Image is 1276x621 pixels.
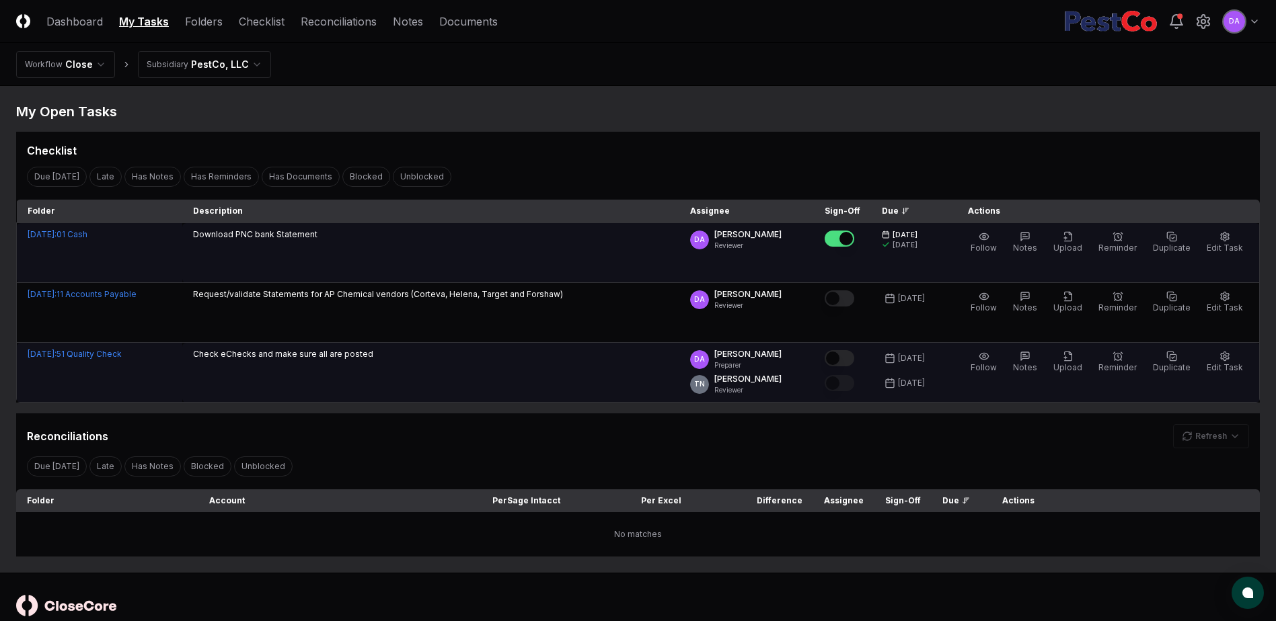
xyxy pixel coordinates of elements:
span: Upload [1053,243,1082,253]
button: Duplicate [1150,229,1193,257]
img: Logo [16,14,30,28]
button: Upload [1051,229,1085,257]
button: Edit Task [1204,288,1246,317]
p: Preparer [714,360,782,370]
button: Notes [1010,229,1040,257]
th: Assignee [813,489,874,512]
span: Reminder [1098,243,1137,253]
span: [DATE] : [28,289,57,299]
p: [PERSON_NAME] [714,348,782,360]
img: logo [16,595,117,616]
button: Unblocked [393,167,451,187]
span: Notes [1013,243,1037,253]
p: Check eChecks and make sure all are posted [193,348,373,360]
button: Late [89,456,122,477]
button: Upload [1051,288,1085,317]
button: Has Notes [124,167,181,187]
div: Due [942,495,970,507]
button: Notes [1010,288,1040,317]
a: Reconciliations [301,13,377,30]
button: Reminder [1096,229,1139,257]
button: Mark complete [825,375,854,391]
a: My Tasks [119,13,169,30]
span: Duplicate [1153,243,1191,253]
div: [DATE] [893,240,917,250]
div: Account [209,495,439,507]
p: Reviewer [714,241,782,251]
button: Blocked [184,456,231,477]
button: Follow [968,229,1000,257]
a: [DATE]:11 Accounts Payable [28,289,137,299]
span: Reminder [1098,362,1137,372]
button: atlas-launcher [1232,577,1264,609]
td: No matches [16,512,1260,556]
th: Assignee [679,200,814,223]
div: Checklist [27,142,77,159]
button: Mark complete [825,290,854,306]
button: Notes [1010,348,1040,376]
button: Due Today [27,456,87,477]
p: [PERSON_NAME] [714,373,782,385]
span: DA [694,294,705,304]
span: Duplicate [1153,362,1191,372]
th: Description [182,200,679,223]
button: Has Documents [262,167,340,187]
span: Upload [1053,362,1082,372]
img: PestCo logo [1064,11,1158,32]
button: Has Notes [124,456,181,477]
span: DA [1229,16,1240,26]
th: Difference [692,489,813,512]
p: [PERSON_NAME] [714,288,782,300]
button: DA [1222,9,1246,34]
button: Due Today [27,167,87,187]
button: Unblocked [234,456,293,477]
span: Edit Task [1207,302,1243,313]
div: My Open Tasks [16,102,1260,121]
th: Sign-Off [814,200,871,223]
button: Late [89,167,122,187]
span: Notes [1013,362,1037,372]
p: [PERSON_NAME] [714,229,782,241]
th: Folder [17,200,183,223]
button: Blocked [342,167,390,187]
div: Due [882,205,936,217]
a: [DATE]:01 Cash [28,229,87,239]
span: DA [694,354,705,364]
div: Actions [957,205,1249,217]
span: Reminder [1098,302,1137,313]
button: Edit Task [1204,229,1246,257]
button: Has Reminders [184,167,259,187]
span: Edit Task [1207,243,1243,253]
span: TN [694,379,705,389]
button: Follow [968,288,1000,317]
button: Upload [1051,348,1085,376]
th: Sign-Off [874,489,932,512]
span: Notes [1013,302,1037,313]
a: Notes [393,13,423,30]
span: [DATE] [893,230,917,240]
button: Duplicate [1150,348,1193,376]
span: Upload [1053,302,1082,313]
p: Reviewer [714,300,782,310]
span: [DATE] : [28,229,57,239]
span: Follow [971,302,997,313]
button: Edit Task [1204,348,1246,376]
span: DA [694,235,705,245]
span: [DATE] : [28,349,57,359]
p: Reviewer [714,385,782,395]
div: Reconciliations [27,428,108,444]
th: Folder [16,489,198,512]
a: Folders [185,13,223,30]
button: Mark complete [825,231,854,247]
button: Mark complete [825,350,854,366]
p: Download PNC bank Statement [193,229,317,241]
div: Workflow [25,58,63,71]
span: Follow [971,243,997,253]
a: Documents [439,13,498,30]
div: [DATE] [898,292,925,304]
button: Follow [968,348,1000,376]
span: Follow [971,362,997,372]
th: Per Sage Intacct [450,489,571,512]
div: [DATE] [898,352,925,364]
span: Duplicate [1153,302,1191,313]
